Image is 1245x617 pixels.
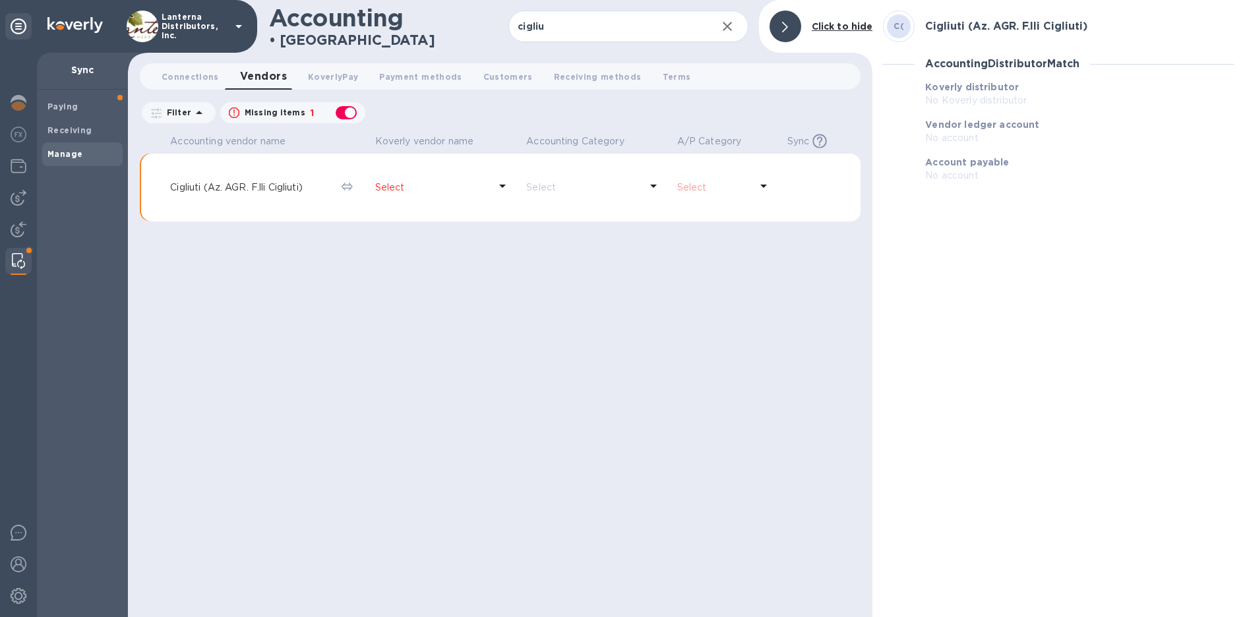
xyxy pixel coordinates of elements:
[663,70,691,84] span: Terms
[787,134,810,148] p: Sync
[375,181,490,194] p: Select
[47,149,82,159] b: Manage
[240,67,287,86] span: Vendors
[220,102,365,123] button: Missing items1
[170,134,303,148] span: Accounting vendor name
[162,13,228,40] p: Lanterna Distributors, Inc.
[162,107,191,118] p: Filter
[812,21,873,32] b: Click to hide
[483,70,533,84] span: Customers
[677,134,759,148] span: A/P Category
[170,134,286,148] p: Accounting vendor name
[375,134,474,148] p: Koverly vendor name
[925,131,1234,145] p: No account
[526,134,624,148] p: Accounting Category
[47,102,78,111] b: Paying
[925,58,1079,71] h3: Accounting Distributor Match
[677,134,742,148] p: A/P Category
[5,13,32,40] div: Unpin categories
[47,63,117,76] p: Sync
[308,70,358,84] span: KoverlyPay
[47,125,92,135] b: Receiving
[311,106,314,120] p: 1
[11,127,26,142] img: Foreign exchange
[925,157,1009,167] b: Account payable
[925,119,1039,130] b: Vendor ledger account
[677,181,750,194] p: Select
[269,4,403,32] h1: Accounting
[526,134,642,148] span: Accounting Category
[925,20,1087,33] h3: Cigliuti (Az. AGR. F.lli Cigliuti)
[925,82,1019,92] b: Koverly distributor
[245,107,305,119] p: Missing items
[894,21,904,31] b: C(
[375,134,491,148] span: Koverly vendor name
[925,169,1234,183] p: No account
[925,94,1234,107] p: No Koverly distributor
[47,17,103,33] img: Logo
[170,181,331,194] p: Cigliuti (Az. AGR. F.lli Cigliuti)
[162,70,219,84] span: Connections
[526,181,640,194] p: Select
[11,158,26,174] img: Wallets
[379,70,462,84] span: Payment methods
[269,32,435,48] h2: • [GEOGRAPHIC_DATA]
[787,134,843,148] span: Sync
[554,70,642,84] span: Receiving methods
